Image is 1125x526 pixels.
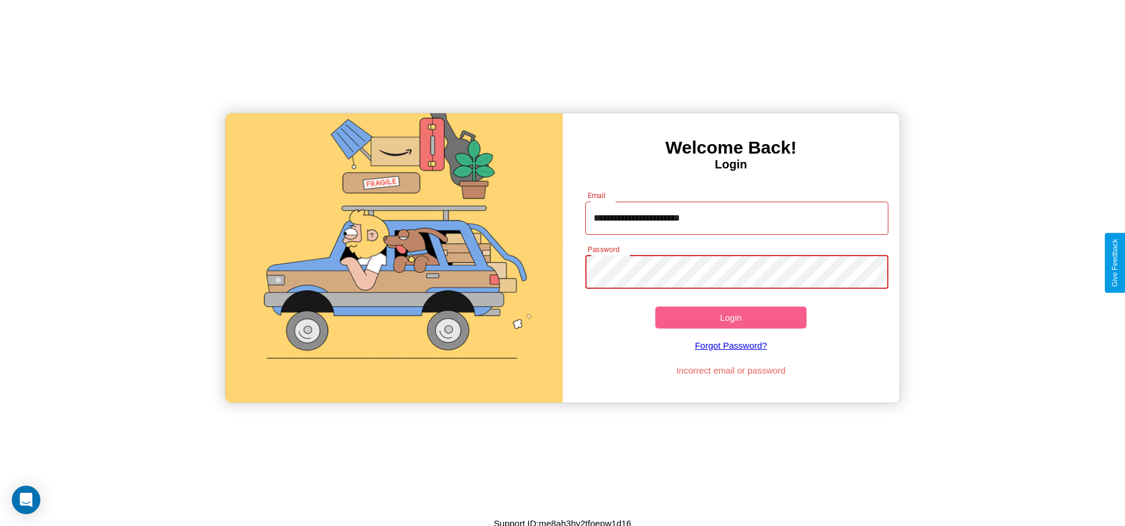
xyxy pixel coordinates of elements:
[579,362,882,378] p: Incorrect email or password
[588,244,619,254] label: Password
[563,138,900,158] h3: Welcome Back!
[655,307,807,329] button: Login
[12,486,40,514] div: Open Intercom Messenger
[588,190,606,200] label: Email
[563,158,900,171] h4: Login
[579,329,882,362] a: Forgot Password?
[1111,239,1119,287] div: Give Feedback
[225,113,562,403] img: gif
